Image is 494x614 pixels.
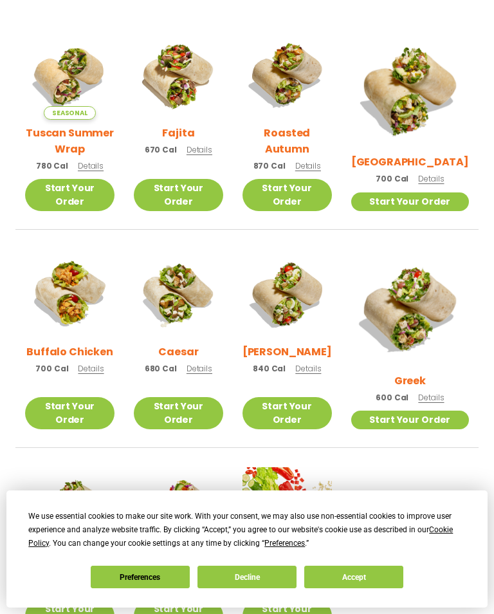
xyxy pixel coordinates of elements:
[242,179,332,211] a: Start Your Order
[242,397,332,429] a: Start Your Order
[376,173,408,185] span: 700 Cal
[242,249,332,339] img: Product photo for Cobb Wrap
[25,249,114,339] img: Product photo for Buffalo Chicken Wrap
[25,125,114,157] h2: Tuscan Summer Wrap
[6,490,488,608] div: Cookie Consent Prompt
[351,192,469,211] a: Start Your Order
[162,125,194,141] h2: Fajita
[26,344,113,360] h2: Buffalo Chicken
[145,363,177,375] span: 680 Cal
[351,30,469,148] img: Product photo for BBQ Ranch Wrap
[242,467,332,557] img: Product photo for Build Your Own
[418,392,444,403] span: Details
[78,160,104,171] span: Details
[134,249,223,339] img: Product photo for Caesar Wrap
[25,30,114,120] img: Product photo for Tuscan Summer Wrap
[376,392,408,404] span: 600 Cal
[242,344,332,360] h2: [PERSON_NAME]
[25,179,114,211] a: Start Your Order
[351,154,469,170] h2: [GEOGRAPHIC_DATA]
[418,173,444,184] span: Details
[187,144,212,155] span: Details
[394,373,426,389] h2: Greek
[295,160,321,171] span: Details
[242,125,332,157] h2: Roasted Autumn
[36,160,68,172] span: 780 Cal
[351,249,469,367] img: Product photo for Greek Wrap
[304,566,403,588] button: Accept
[253,160,286,172] span: 870 Cal
[253,363,286,375] span: 840 Cal
[134,467,223,557] img: Product photo for Thai Wrap
[158,344,198,360] h2: Caesar
[91,566,190,588] button: Preferences
[134,30,223,120] img: Product photo for Fajita Wrap
[351,411,469,429] a: Start Your Order
[25,467,114,557] img: Product photo for Jalapeño Ranch Wrap
[187,363,212,374] span: Details
[78,363,104,374] span: Details
[28,510,465,550] div: We use essential cookies to make our site work. With your consent, we may also use non-essential ...
[35,363,68,375] span: 700 Cal
[44,106,96,120] span: Seasonal
[264,539,305,548] span: Preferences
[242,30,332,120] img: Product photo for Roasted Autumn Wrap
[134,179,223,211] a: Start Your Order
[197,566,297,588] button: Decline
[145,144,177,156] span: 670 Cal
[295,363,321,374] span: Details
[25,397,114,429] a: Start Your Order
[134,397,223,429] a: Start Your Order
